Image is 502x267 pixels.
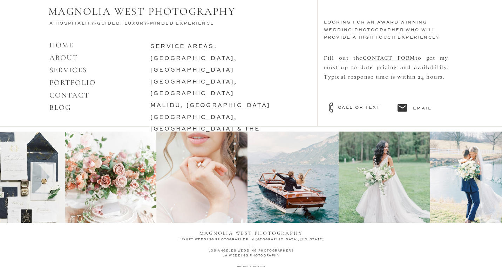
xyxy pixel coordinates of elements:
h3: service areas: [150,41,300,115]
a: PORTFOLIO [49,78,96,87]
h2: los angeles wedding photographers la wedding photography [168,248,334,256]
a: luxury wedding photographer in [GEOGRAPHIC_DATA], [US_STATE]. . . [168,237,334,248]
img: Screenshot 2020-03-01 13.09.34 [247,132,339,223]
h2: MAGNOLIA WEST PHOTOGRAPHY [48,5,245,19]
a: CONTACT [49,91,89,100]
a: BLOG [49,103,71,112]
a: call or text [338,104,393,111]
h3: looking for an award winning WEDDING photographer who will provide a HIGH TOUCH experience? [324,19,454,49]
a: [GEOGRAPHIC_DATA], [GEOGRAPHIC_DATA] [150,56,237,73]
h2: luxury wedding photographer in [GEOGRAPHIC_DATA], [US_STATE] . . . [168,237,334,248]
a: HOMEABOUT [49,41,78,62]
a: malibu, [GEOGRAPHIC_DATA] [150,103,270,108]
a: [GEOGRAPHIC_DATA], [GEOGRAPHIC_DATA] [150,79,237,97]
img: OlesiaCharles_NormandyWedding_LaurenFair005_websize [156,132,247,223]
nav: Fill out the to get my most up to date pricing and availability. Typical response time is within ... [324,53,448,107]
a: SERVICES [49,66,87,74]
h3: A Hospitality-Guided, Luxury-Minded Experience [49,20,225,28]
img: Lauren-Fair-Photography-Best-of-2019-Luxury-Film-Destination-Wedding-Photographer_0614 [339,132,430,223]
img: Lauren-Fair-Photography-Best-of-2019-Luxury-Film-Destination-Wedding-Photographer_0102 [65,132,156,223]
a: magnolia west photography [198,229,304,234]
a: los angeles wedding photographersla wedding photography [168,248,334,256]
a: [GEOGRAPHIC_DATA], [GEOGRAPHIC_DATA] & the lowcountry [150,115,260,144]
a: email [413,105,446,111]
a: CONTACT FORM [363,54,415,61]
